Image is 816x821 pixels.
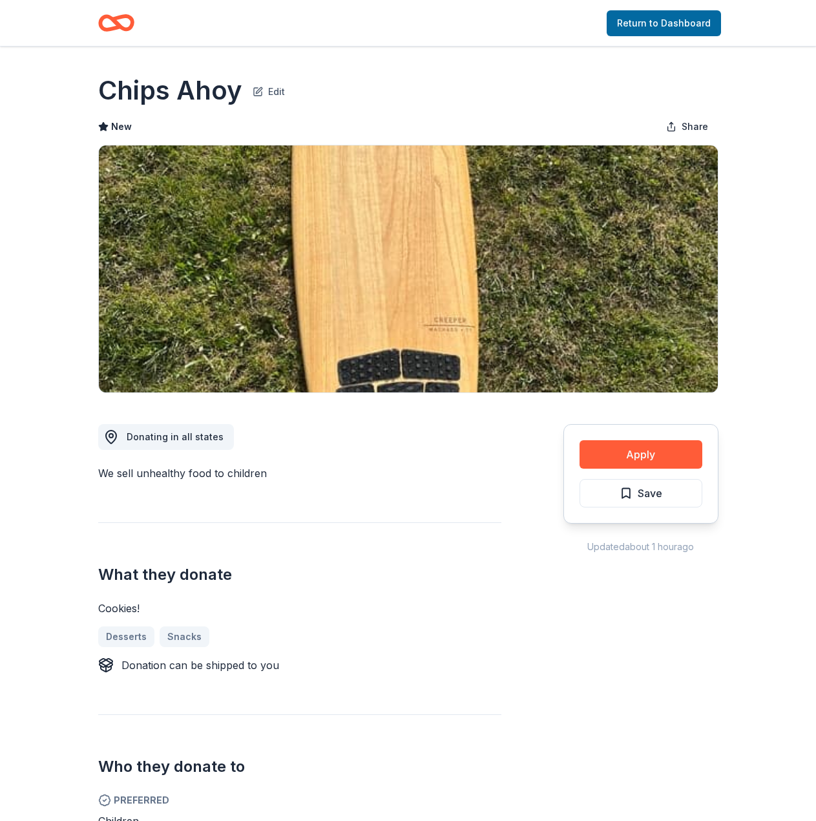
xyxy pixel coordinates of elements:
button: Apply [580,440,702,469]
span: Donating in all states [127,431,224,442]
div: Updated about 1 hour ago [563,539,718,555]
span: New [111,119,132,134]
button: Save [580,479,702,507]
h2: What they donate [98,564,501,585]
img: Image for Chips Ahoy [99,145,718,392]
span: Save [638,485,662,502]
button: Share [656,114,718,140]
span: Share [682,119,708,134]
div: We sell unhealthy food to children [98,465,501,481]
span: Preferred [98,793,501,808]
h2: Who they donate to [98,756,501,777]
a: Home [98,8,134,38]
div: Cookies! [98,601,501,616]
button: Edit [253,81,285,100]
div: Donation can be shipped to you [121,657,279,673]
a: Return to Dashboard [607,10,721,36]
h1: Chips Ahoy [98,72,242,109]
